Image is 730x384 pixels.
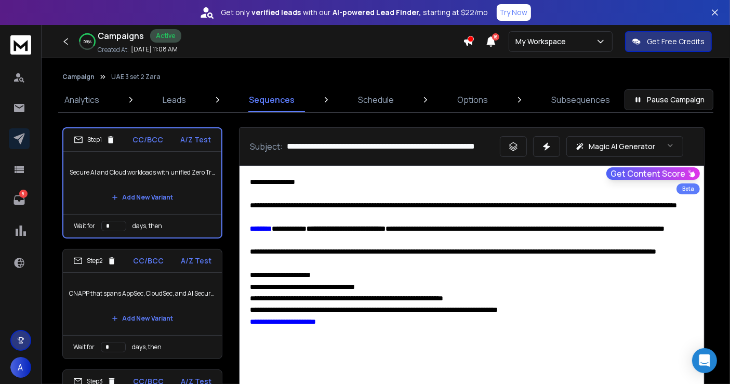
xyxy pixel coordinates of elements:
[181,256,211,266] p: A/Z Test
[73,343,95,351] p: Wait for
[98,46,129,54] p: Created At:
[58,87,105,112] a: Analytics
[515,36,570,47] p: My Workspace
[221,7,488,18] p: Get only with our starting at $22/mo
[73,256,116,266] div: Step 2
[156,87,192,112] a: Leads
[589,141,655,152] p: Magic AI Generator
[497,4,531,21] button: Try Now
[358,94,394,106] p: Schedule
[9,190,30,210] a: 8
[625,31,712,52] button: Get Free Credits
[62,127,222,239] li: Step1CC/BCCA/Z TestSecure AI and Cloud workloads with unified Zero Trust CNAPPAdd New VariantWait...
[647,36,705,47] p: Get Free Credits
[545,87,616,112] a: Subsequences
[566,136,683,157] button: Magic AI Generator
[62,73,95,81] button: Campaign
[150,29,181,43] div: Active
[252,7,301,18] strong: verified leads
[492,33,499,41] span: 16
[333,7,421,18] strong: AI-powered Lead Finder,
[10,357,31,378] button: A
[111,73,161,81] p: UAE 3 set 2 Zara
[134,256,164,266] p: CC/BCC
[163,94,186,106] p: Leads
[500,7,528,18] p: Try Now
[551,94,610,106] p: Subsequences
[132,135,163,145] p: CC/BCC
[98,30,144,42] h1: Campaigns
[132,222,162,230] p: days, then
[180,135,211,145] p: A/Z Test
[103,187,181,208] button: Add New Variant
[132,343,162,351] p: days, then
[243,87,301,112] a: Sequences
[692,348,717,373] div: Open Intercom Messenger
[64,94,99,106] p: Analytics
[352,87,400,112] a: Schedule
[249,94,295,106] p: Sequences
[676,183,700,194] div: Beta
[74,135,115,144] div: Step 1
[451,87,494,112] a: Options
[19,190,28,198] p: 8
[457,94,488,106] p: Options
[625,89,713,110] button: Pause Campaign
[83,38,91,45] p: 59 %
[62,249,222,359] li: Step2CC/BCCA/Z TestCNAPP that spans AppSec, CloudSec, and AI SecurityAdd New VariantWait fordays,...
[69,279,216,308] p: CNAPP that spans AppSec, CloudSec, and AI Security
[70,158,215,187] p: Secure AI and Cloud workloads with unified Zero Trust CNAPP
[131,45,178,54] p: [DATE] 11:08 AM
[103,308,181,329] button: Add New Variant
[74,222,95,230] p: Wait for
[10,35,31,55] img: logo
[250,140,283,153] p: Subject:
[606,167,700,180] button: Get Content Score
